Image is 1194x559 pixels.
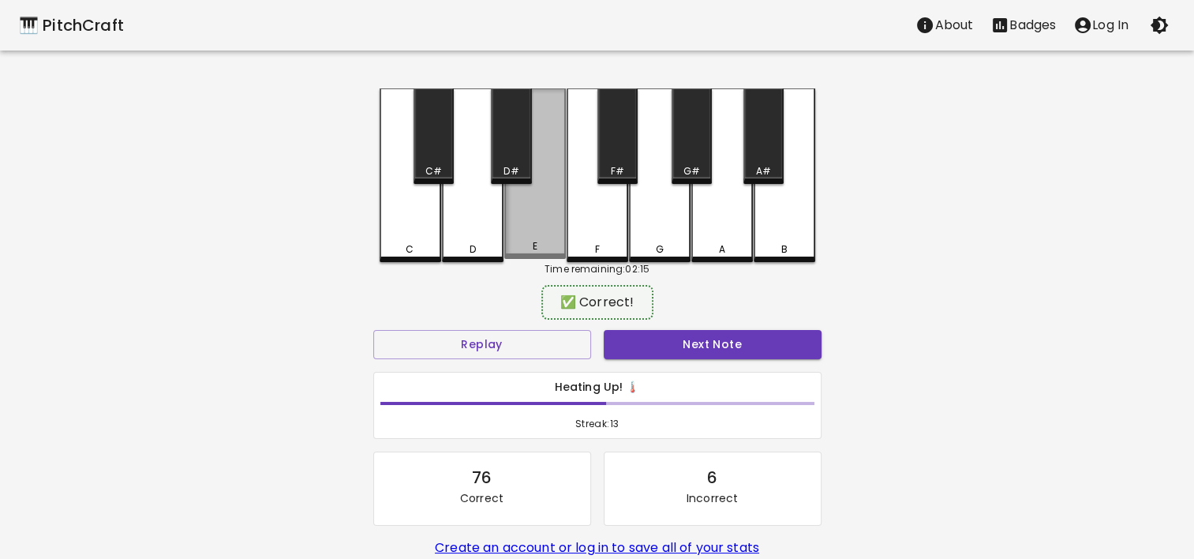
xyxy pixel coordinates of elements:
div: A [718,242,724,257]
button: account of current user [1065,9,1137,41]
div: ✅ Correct! [549,293,646,312]
div: 6 [707,465,717,490]
a: 🎹 PitchCraft [19,13,124,38]
div: D# [503,164,518,178]
p: Correct [460,490,503,506]
div: D [469,242,475,257]
button: Stats [982,9,1065,41]
div: F# [610,164,623,178]
button: Next Note [604,330,822,359]
p: Badges [1009,16,1056,35]
div: B [780,242,787,257]
div: Time remaining: 02:15 [380,262,815,276]
div: C# [425,164,442,178]
p: Incorrect [687,490,738,506]
div: F [594,242,599,257]
div: E [532,239,537,253]
span: Streak: 13 [380,416,814,432]
button: About [907,9,982,41]
div: 76 [472,465,492,490]
h6: Heating Up! 🌡️ [380,379,814,396]
div: C [406,242,414,257]
a: Create an account or log in to save all of your stats [435,538,759,557]
p: About [934,16,973,35]
button: Replay [373,330,591,359]
div: G [655,242,663,257]
div: A# [756,164,771,178]
p: Log In [1092,16,1128,35]
div: G# [683,164,700,178]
